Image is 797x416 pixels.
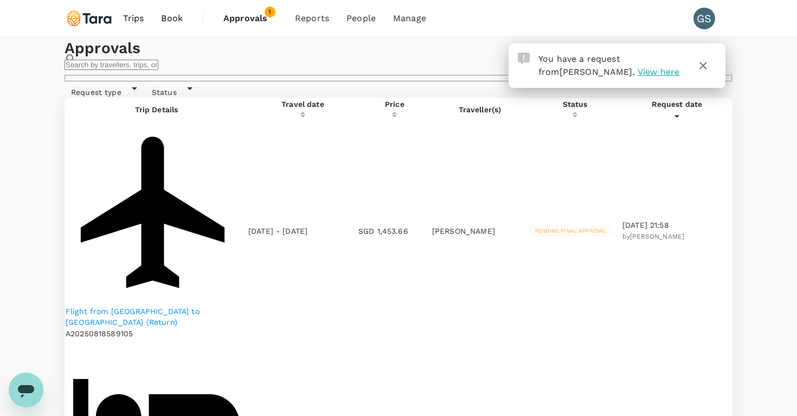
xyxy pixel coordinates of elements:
div: Status [145,82,196,98]
div: Travel date [248,99,357,110]
input: Search by travellers, trips, or destination [65,60,158,70]
span: by [622,233,684,240]
span: [PERSON_NAME] [560,67,633,77]
p: [DATE] 21:58 [622,220,731,231]
span: Trips [123,12,144,25]
span: Book [161,12,183,25]
span: 1 [265,7,275,17]
a: Flight from [GEOGRAPHIC_DATA] to [GEOGRAPHIC_DATA] (Return) [66,306,247,328]
div: Status [529,99,621,110]
span: Request type [65,88,128,97]
p: Trip Details [66,104,247,115]
span: Reports [295,12,329,25]
span: People [346,12,376,25]
span: You have a request from . [538,54,635,77]
span: View here [638,67,679,77]
iframe: Button to launch messaging window [9,373,43,407]
img: Tara Climate Ltd [65,7,114,30]
h1: Approvals [65,37,732,59]
div: GS [693,8,715,29]
img: Approval Request [518,53,530,65]
p: [DATE] - [DATE] [248,226,307,236]
span: A20250818589105 [66,329,133,338]
p: Traveller(s) [432,104,528,115]
p: SGD 1,453.66 [358,226,431,236]
span: Status [145,88,183,97]
span: Manage [393,12,426,25]
div: Price [358,99,431,110]
span: Pending final approval [529,227,613,235]
span: Approvals [223,12,278,25]
span: [PERSON_NAME] [630,233,684,240]
div: Request date [622,99,731,110]
p: [PERSON_NAME] [432,226,528,236]
div: Request type [65,82,141,98]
